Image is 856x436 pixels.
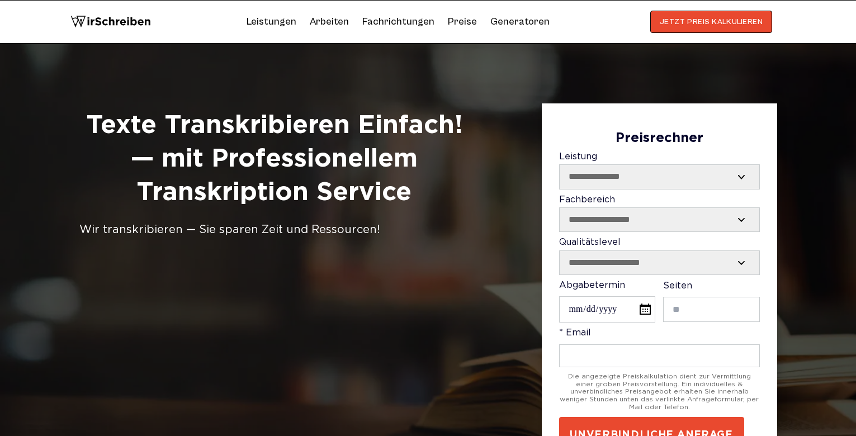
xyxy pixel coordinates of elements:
[559,195,760,233] label: Fachbereich
[448,16,477,27] a: Preise
[559,328,760,367] label: * Email
[559,373,760,411] div: Die angezeigte Preiskalkulation dient zur Vermittlung einer groben Preisvorstellung. Ein individu...
[559,131,760,146] div: Preisrechner
[559,296,655,323] input: Abgabetermin
[663,282,692,290] span: Seiten
[560,251,759,274] select: Qualitätslevel
[310,13,349,31] a: Arbeiten
[70,11,151,33] img: logo wirschreiben
[560,165,759,188] select: Leistung
[559,281,655,323] label: Abgabetermin
[560,208,759,231] select: Fachbereich
[490,13,550,31] a: Generatoren
[559,238,760,274] label: Qualitätslevel
[79,109,469,209] h1: Texte Transkribieren Einfach! — mit Professionellem Transkription Service
[362,13,434,31] a: Fachrichtungen
[79,221,469,239] div: Wir transkribieren — Sie sparen Zeit und Ressourcen!
[247,13,296,31] a: Leistungen
[559,152,760,189] label: Leistung
[650,11,773,33] button: JETZT PREIS KALKULIEREN
[559,344,760,367] input: * Email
